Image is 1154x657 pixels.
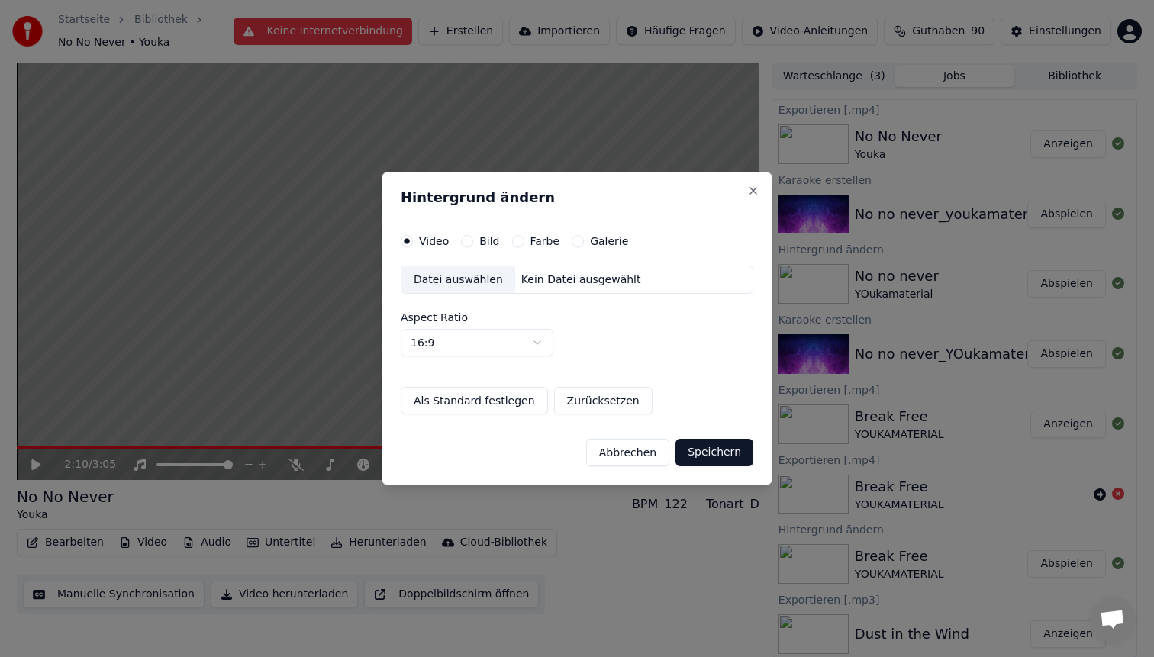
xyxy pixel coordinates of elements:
[530,236,560,246] label: Farbe
[401,312,753,323] label: Aspect Ratio
[401,387,548,414] button: Als Standard festlegen
[586,439,669,466] button: Abbrechen
[515,272,647,288] div: Kein Datei ausgewählt
[590,236,628,246] label: Galerie
[401,191,753,205] h2: Hintergrund ändern
[554,387,653,414] button: Zurücksetzen
[675,439,753,466] button: Speichern
[401,266,515,294] div: Datei auswählen
[419,236,449,246] label: Video
[479,236,499,246] label: Bild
